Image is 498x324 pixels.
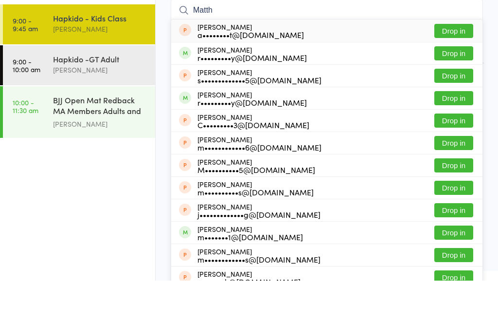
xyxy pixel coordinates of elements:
[434,202,473,216] button: Drop in
[13,142,38,157] time: 10:00 - 11:30 am
[70,27,118,38] div: Any location
[3,130,155,181] a: 10:00 -11:30 amBJJ Open Mat Redback MA Members Adults and Kids[PERSON_NAME]
[197,231,314,239] div: m••••••••••s@[DOMAIN_NAME]
[197,299,320,306] div: m••••••••••••s@[DOMAIN_NAME]
[197,119,321,127] div: s•••••••••••••5@[DOMAIN_NAME]
[53,108,147,119] div: [PERSON_NAME]
[197,224,314,239] div: [PERSON_NAME]
[197,89,307,105] div: [PERSON_NAME]
[53,97,147,108] div: Hapkido -GT Adult
[434,291,473,305] button: Drop in
[171,9,468,19] span: [PERSON_NAME]
[434,90,473,104] button: Drop in
[197,156,309,172] div: [PERSON_NAME]
[3,48,155,88] a: 9:00 -9:45 amHapkido - Kids Class[PERSON_NAME]
[197,97,307,105] div: r•••••••••y@[DOMAIN_NAME]
[197,112,321,127] div: [PERSON_NAME]
[197,134,307,150] div: [PERSON_NAME]
[171,42,483,65] input: Search
[197,187,321,194] div: m••••••••••••6@[DOMAIN_NAME]
[3,89,155,129] a: 9:00 -10:00 amHapkido -GT Adult[PERSON_NAME]
[197,246,320,262] div: [PERSON_NAME]
[197,164,309,172] div: C•••••••••3@[DOMAIN_NAME]
[434,112,473,126] button: Drop in
[434,179,473,193] button: Drop in
[70,11,118,27] div: At
[13,60,38,76] time: 9:00 - 9:45 am
[171,19,483,29] span: [STREET_ADDRESS][PERSON_NAME][PERSON_NAME]
[53,56,147,67] div: Hapkido - Kids Class
[13,101,40,116] time: 9:00 - 10:00 am
[197,291,320,306] div: [PERSON_NAME]
[13,27,36,38] a: [DATE]
[197,276,303,284] div: m•••••••1@[DOMAIN_NAME]
[197,201,315,217] div: [PERSON_NAME]
[434,134,473,149] button: Drop in
[434,224,473,238] button: Drop in
[53,67,147,78] div: [PERSON_NAME]
[13,11,60,27] div: Events for
[197,74,304,82] div: a••••••••t@[DOMAIN_NAME]
[197,179,321,194] div: [PERSON_NAME]
[197,209,315,217] div: M••••••••••5@[DOMAIN_NAME]
[434,247,473,261] button: Drop in
[53,138,147,162] div: BJJ Open Mat Redback MA Members Adults and Kids
[434,269,473,283] button: Drop in
[197,254,320,262] div: j•••••••••••••g@[DOMAIN_NAME]
[197,268,303,284] div: [PERSON_NAME]
[53,162,147,173] div: [PERSON_NAME]
[434,157,473,171] button: Drop in
[434,67,473,81] button: Drop in
[197,142,307,150] div: r•••••••••y@[DOMAIN_NAME]
[197,66,304,82] div: [PERSON_NAME]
